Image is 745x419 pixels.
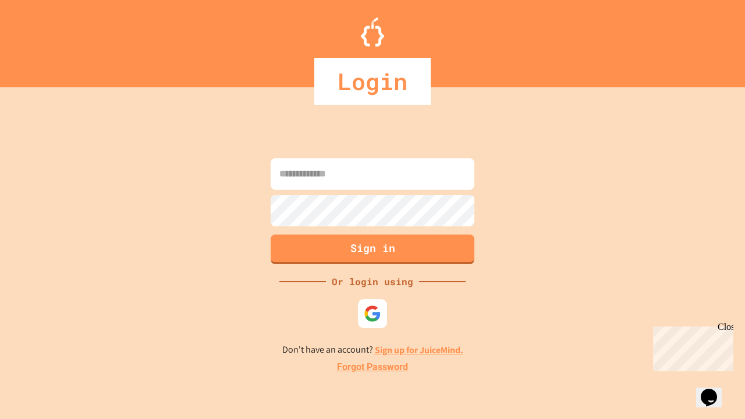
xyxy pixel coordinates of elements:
iframe: chat widget [696,372,733,407]
img: google-icon.svg [364,305,381,322]
iframe: chat widget [648,322,733,371]
a: Sign up for JuiceMind. [375,344,463,356]
div: Chat with us now!Close [5,5,80,74]
button: Sign in [271,235,474,264]
div: Or login using [326,275,419,289]
div: Login [314,58,431,105]
a: Forgot Password [337,360,408,374]
img: Logo.svg [361,17,384,47]
p: Don't have an account? [282,343,463,357]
